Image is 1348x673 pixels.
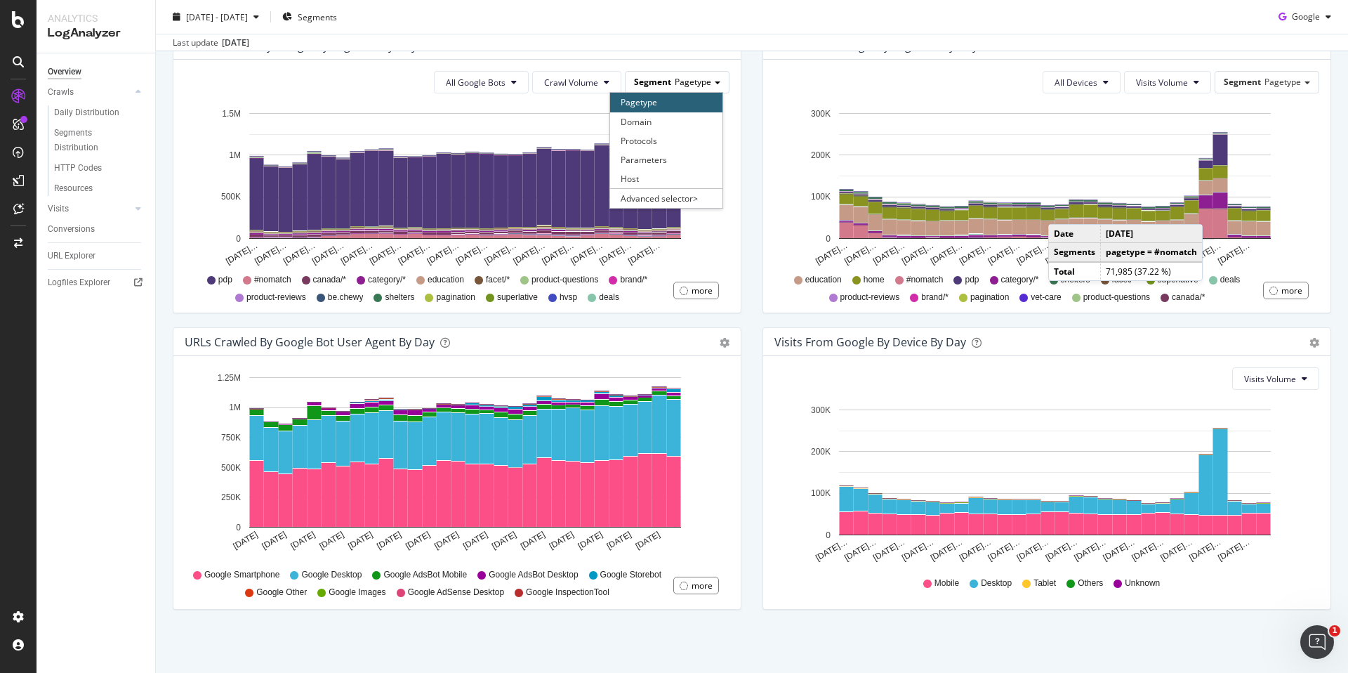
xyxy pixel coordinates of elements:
iframe: Intercom live chat [1300,625,1334,659]
text: 750K [221,433,241,443]
span: pdp [965,274,979,286]
div: [DATE] [222,37,249,49]
span: education [428,274,464,286]
div: Logfiles Explorer [48,275,110,290]
span: hvsp [560,292,577,303]
text: 0 [826,530,831,540]
span: product-questions [1083,292,1150,303]
text: 1M [229,403,241,413]
td: 71,985 (37.22 %) [1101,262,1203,280]
span: Crawl Volume [544,77,598,89]
text: 500K [221,463,241,473]
text: 0 [826,234,831,244]
span: vet-care [1031,292,1061,303]
text: [DATE] [260,530,289,551]
td: Date [1049,225,1101,243]
span: category/* [1001,274,1039,286]
text: [DATE] [548,530,576,551]
span: superlative [497,292,538,303]
svg: A chart. [185,367,725,563]
a: Conversions [48,222,145,237]
button: Visits Volume [1232,367,1319,390]
text: 1.25M [218,373,241,383]
span: Pagetype [1264,76,1301,88]
text: 500K [221,192,241,202]
span: Google Desktop [301,569,362,581]
span: home [864,274,885,286]
text: [DATE] [432,530,461,551]
a: Resources [54,181,145,196]
span: Unknown [1125,577,1160,589]
span: Google AdsBot Desktop [489,569,578,581]
div: Overview [48,65,81,79]
span: Desktop [981,577,1012,589]
span: facet/* [486,274,510,286]
span: Visits Volume [1136,77,1188,89]
span: pagination [436,292,475,303]
text: 100K [811,192,831,202]
a: URL Explorer [48,249,145,263]
div: Domain [610,112,722,131]
div: Crawls [48,85,74,100]
span: Tablet [1033,577,1056,589]
text: [DATE] [490,530,518,551]
div: URLs Crawled by Google bot User Agent By Day [185,335,435,349]
span: Segment [634,76,671,88]
div: Conversions [48,222,95,237]
button: All Devices [1043,71,1121,93]
td: Total [1049,262,1101,280]
div: more [692,285,713,296]
span: 1 [1329,625,1340,636]
a: Logfiles Explorer [48,275,145,290]
span: education [805,274,842,286]
a: HTTP Codes [54,161,145,176]
button: All Google Bots [434,71,529,93]
span: product-reviews [840,292,900,303]
div: URL Explorer [48,249,95,263]
text: 300K [811,109,831,119]
div: Parameters [610,150,722,169]
button: Segments [277,6,343,28]
span: deals [1220,274,1241,286]
span: be.chewy [328,292,364,303]
div: Resources [54,181,93,196]
span: #nomatch [254,274,291,286]
span: Visits Volume [1244,373,1296,385]
span: brand/* [620,274,647,286]
span: Google Images [329,587,385,599]
text: [DATE] [289,530,317,551]
div: Protocols [610,131,722,150]
svg: A chart. [774,401,1314,564]
td: [DATE] [1101,225,1203,243]
a: Segments Distribution [54,126,145,155]
span: #nomatch [906,274,944,286]
span: All Google Bots [446,77,505,89]
div: LogAnalyzer [48,25,144,41]
div: gear [1309,338,1319,348]
text: 0 [236,523,241,532]
span: Mobile [934,577,959,589]
text: 200K [811,150,831,160]
text: [DATE] [634,530,662,551]
span: canada/* [313,274,346,286]
button: [DATE] - [DATE] [167,6,265,28]
div: Visits [48,202,69,216]
span: Google Smartphone [204,569,279,581]
span: All Devices [1055,77,1097,89]
span: Google AdSense Desktop [408,587,504,599]
div: Segments Distribution [54,126,132,155]
div: Visits From Google By Device By Day [774,335,966,349]
div: gear [720,338,729,348]
span: Google InspectionTool [526,587,609,599]
span: pagination [970,292,1009,303]
span: Google Other [256,587,307,599]
span: product-questions [531,274,598,286]
text: [DATE] [232,530,260,551]
text: [DATE] [404,530,432,551]
div: Analytics [48,11,144,25]
a: Overview [48,65,145,79]
span: Google [1292,11,1320,22]
text: [DATE] [317,530,345,551]
text: 250K [221,492,241,502]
